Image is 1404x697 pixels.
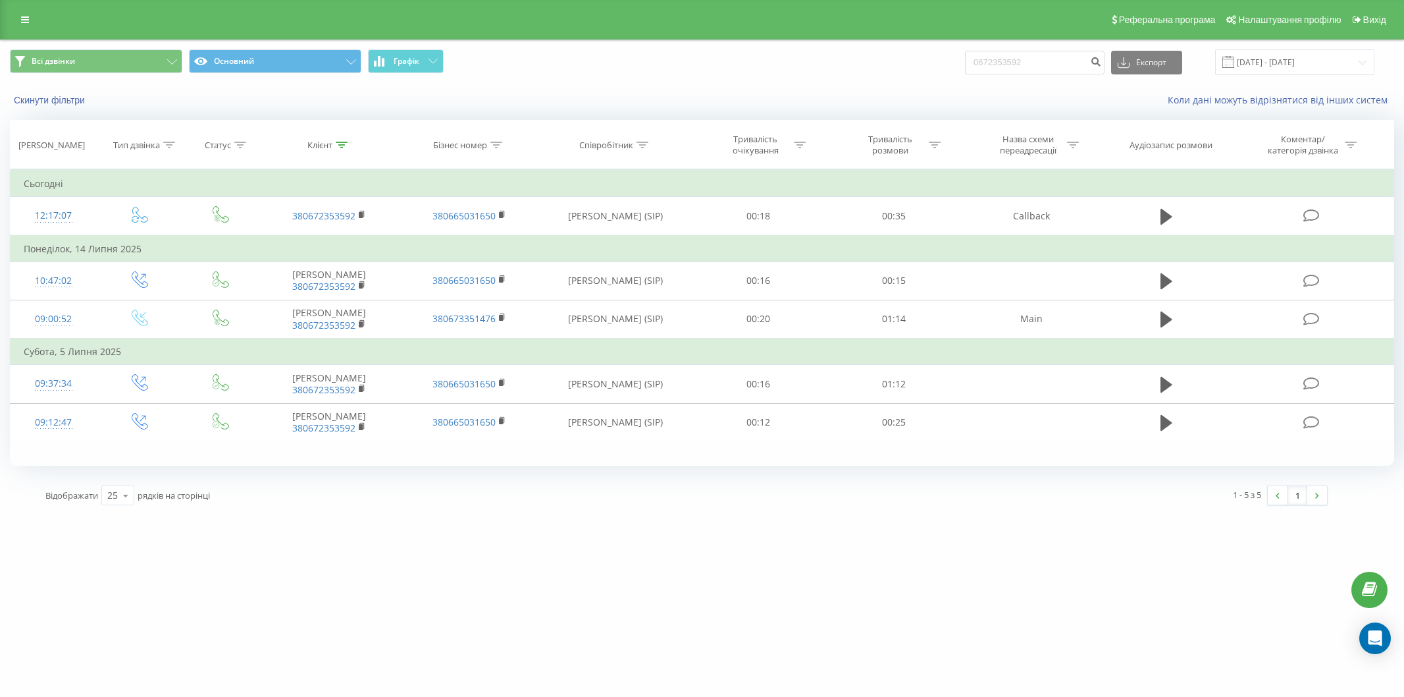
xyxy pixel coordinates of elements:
div: 09:12:47 [24,410,84,435]
td: [PERSON_NAME] [259,300,399,339]
td: Сьогодні [11,171,1394,197]
a: 380672353592 [292,209,355,222]
div: 12:17:07 [24,203,84,229]
div: Статус [205,140,231,151]
td: [PERSON_NAME] (SIP) [540,300,691,339]
button: Скинути фільтри [10,94,91,106]
td: [PERSON_NAME] [259,403,399,441]
td: [PERSON_NAME] (SIP) [540,403,691,441]
td: 00:12 [691,403,826,441]
a: 380665031650 [432,416,496,428]
div: 10:47:02 [24,268,84,294]
td: Main [961,300,1101,339]
td: Субота, 5 Липня 2025 [11,339,1394,365]
span: Налаштування профілю [1238,14,1341,25]
div: Аудіозапис розмови [1130,140,1212,151]
td: 00:35 [826,197,961,236]
td: [PERSON_NAME] [259,365,399,403]
div: Коментар/категорія дзвінка [1264,134,1341,156]
button: Основний [189,49,361,73]
span: Всі дзвінки [32,56,75,67]
div: Бізнес номер [433,140,487,151]
td: 00:15 [826,262,961,300]
a: 1 [1287,486,1307,505]
span: Відображати [45,489,98,501]
td: Callback [961,197,1101,236]
td: Понеділок, 14 Липня 2025 [11,236,1394,262]
span: Графік [394,57,419,66]
div: Тип дзвінка [113,140,160,151]
td: 01:12 [826,365,961,403]
a: 380665031650 [432,274,496,287]
a: 380665031650 [432,209,496,222]
td: 00:16 [691,262,826,300]
td: 00:25 [826,403,961,441]
div: 1 - 5 з 5 [1233,488,1261,501]
a: 380665031650 [432,377,496,390]
div: [PERSON_NAME] [18,140,85,151]
a: 380672353592 [292,280,355,293]
div: 09:00:52 [24,306,84,332]
a: 380672353592 [292,319,355,331]
a: 380673351476 [432,312,496,325]
div: 25 [107,489,118,502]
a: Коли дані можуть відрізнятися вiд інших систем [1168,94,1394,106]
td: 00:20 [691,300,826,339]
span: рядків на сторінці [138,489,210,501]
div: Клієнт [307,140,332,151]
button: Експорт [1111,51,1182,74]
span: Реферальна програма [1119,14,1216,25]
div: Назва схеми переадресації [993,134,1064,156]
td: 01:14 [826,300,961,339]
div: Тривалість розмови [855,134,925,156]
a: 380672353592 [292,383,355,396]
div: Співробітник [579,140,633,151]
td: [PERSON_NAME] (SIP) [540,365,691,403]
td: [PERSON_NAME] [259,262,399,300]
div: 09:37:34 [24,371,84,397]
td: 00:18 [691,197,826,236]
input: Пошук за номером [965,51,1105,74]
span: Вихід [1363,14,1386,25]
td: 00:16 [691,365,826,403]
div: Тривалість очікування [720,134,791,156]
div: Open Intercom Messenger [1359,623,1391,654]
button: Всі дзвінки [10,49,182,73]
td: [PERSON_NAME] (SIP) [540,262,691,300]
td: [PERSON_NAME] (SIP) [540,197,691,236]
button: Графік [368,49,444,73]
a: 380672353592 [292,422,355,434]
